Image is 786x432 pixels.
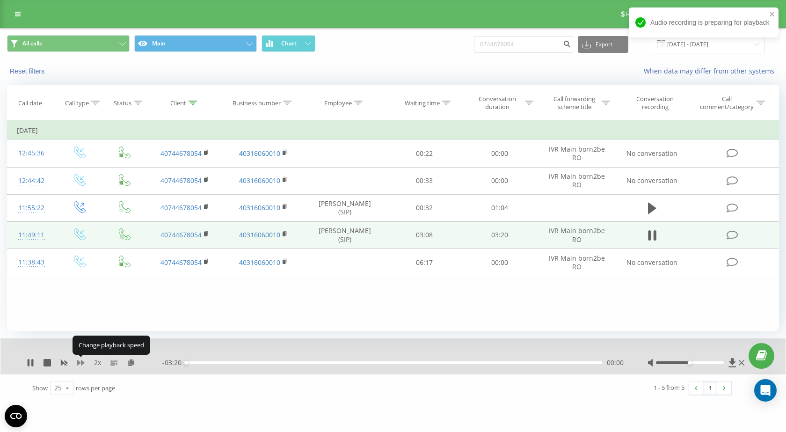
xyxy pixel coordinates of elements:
[303,221,387,249] td: [PERSON_NAME] (SIP)
[387,249,462,276] td: 06:17
[5,405,27,427] button: Open CMP widget
[73,336,150,354] div: Change playback speed
[578,36,628,53] button: Export
[17,226,46,244] div: 11:49:11
[462,221,538,249] td: 03:20
[462,194,538,221] td: 01:04
[170,99,186,107] div: Client
[239,203,280,212] a: 40316060010
[626,149,677,158] span: No conversation
[76,384,115,392] span: rows per page
[7,121,779,140] td: [DATE]
[538,167,616,194] td: IVR Main born2be RO
[7,67,49,75] button: Reset filters
[654,383,684,392] div: 1 - 5 from 5
[17,253,46,271] div: 11:38:43
[462,140,538,167] td: 00:00
[549,95,599,111] div: Call forwarding scheme title
[17,144,46,162] div: 12:45:36
[462,167,538,194] td: 00:00
[538,140,616,167] td: IVR Main born2be RO
[538,221,616,249] td: IVR Main born2be RO
[239,149,280,158] a: 40316060010
[54,383,62,393] div: 25
[65,99,89,107] div: Call type
[473,95,523,111] div: Conversation duration
[303,194,387,221] td: [PERSON_NAME] (SIP)
[160,258,202,267] a: 40744678054
[160,230,202,239] a: 40744678054
[688,361,691,365] div: Accessibility label
[17,199,46,217] div: 11:55:22
[94,358,101,367] span: 2 x
[160,203,202,212] a: 40744678054
[233,99,281,107] div: Business number
[462,249,538,276] td: 00:00
[703,381,717,395] a: 1
[644,66,779,75] a: When data may differ from other systems
[239,176,280,185] a: 40316060010
[281,40,297,47] span: Chart
[32,384,48,392] span: Show
[239,230,280,239] a: 40316060010
[239,258,280,267] a: 40316060010
[769,10,776,19] button: close
[626,10,676,18] span: Referral program
[474,36,573,53] input: Search by number
[134,35,257,52] button: Main
[387,167,462,194] td: 00:33
[387,140,462,167] td: 00:22
[114,99,131,107] div: Status
[405,99,440,107] div: Waiting time
[162,358,186,367] span: - 03:20
[387,194,462,221] td: 00:32
[22,40,42,47] span: All calls
[538,249,616,276] td: IVR Main born2be RO
[324,99,352,107] div: Employee
[629,7,779,37] div: Audio recording is preparing for playback
[699,95,754,111] div: Call comment/category
[18,99,42,107] div: Call date
[387,221,462,249] td: 03:08
[262,35,315,52] button: Chart
[160,149,202,158] a: 40744678054
[626,258,677,267] span: No conversation
[17,172,46,190] div: 12:44:42
[160,176,202,185] a: 40744678054
[607,358,624,367] span: 00:00
[7,35,130,52] button: All calls
[184,361,188,365] div: Accessibility label
[625,95,685,111] div: Conversation recording
[754,379,777,402] div: Open Intercom Messenger
[626,176,677,185] span: No conversation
